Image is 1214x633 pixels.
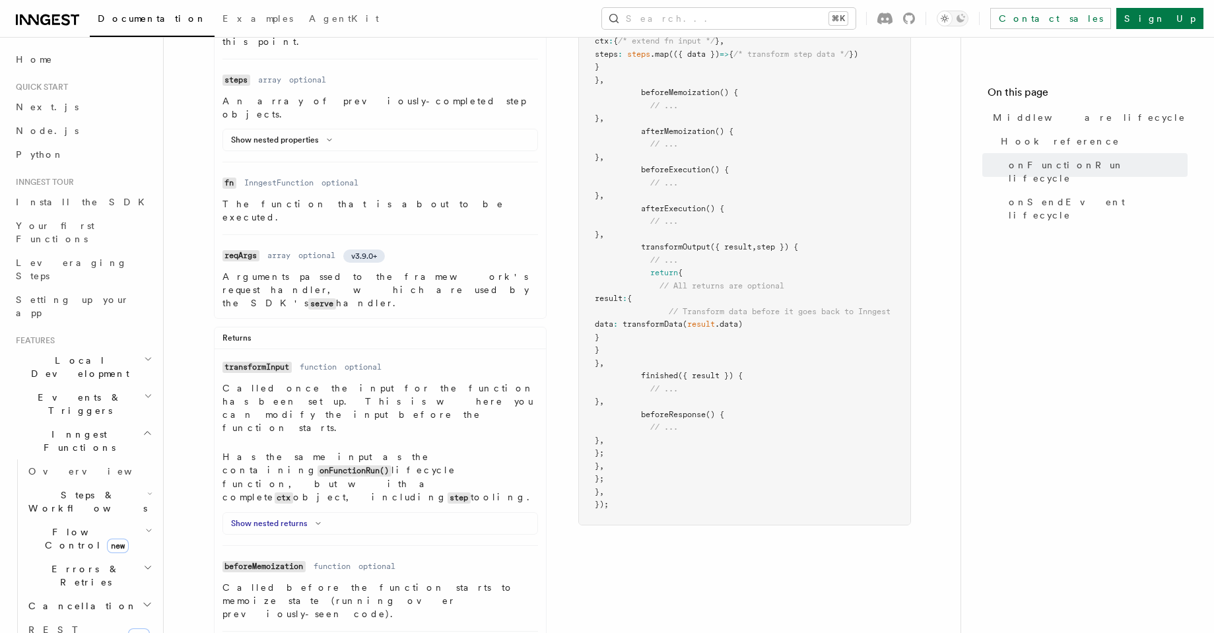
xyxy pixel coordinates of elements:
[641,88,720,97] span: beforeMemoization
[595,474,604,483] span: };
[1003,190,1188,227] a: onSendEvent lifecycle
[595,448,604,457] span: };
[937,11,968,26] button: Toggle dark mode
[595,152,599,162] span: }
[11,214,155,251] a: Your first Functions
[308,298,336,310] code: serve
[16,294,129,318] span: Setting up your app
[595,294,623,303] span: result
[258,75,281,85] dd: array
[729,50,733,59] span: {
[599,152,604,162] span: ,
[289,75,326,85] dd: optional
[98,13,207,24] span: Documentation
[599,487,604,496] span: ,
[599,230,604,239] span: ,
[678,268,683,277] span: {
[599,461,604,471] span: ,
[641,410,706,419] span: beforeResponse
[710,165,729,174] span: () {
[599,191,604,200] span: ,
[595,358,599,368] span: }
[683,319,687,329] span: (
[222,362,292,373] code: transformInput
[23,459,155,483] a: Overview
[11,354,144,380] span: Local Development
[710,242,752,251] span: ({ result
[16,102,79,112] span: Next.js
[23,520,155,557] button: Flow Controlnew
[23,594,155,618] button: Cancellation
[11,251,155,288] a: Leveraging Steps
[1001,135,1120,148] span: Hook reference
[1009,158,1188,185] span: onFunctionRun lifecycle
[318,465,391,477] code: onFunctionRun()
[669,307,891,316] span: // Transform data before it goes back to Inngest
[11,391,144,417] span: Events & Triggers
[301,4,387,36] a: AgentKit
[231,135,337,145] button: Show nested properties
[599,75,604,84] span: ,
[687,319,715,329] span: result
[650,178,678,187] span: // ...
[613,319,618,329] span: :
[1009,195,1188,222] span: onSendEvent lifecycle
[23,557,155,594] button: Errors & Retries
[11,82,68,92] span: Quick start
[993,111,1186,124] span: Middleware lifecycle
[11,422,155,459] button: Inngest Functions
[618,36,715,46] span: /* extend fn input */
[321,178,358,188] dd: optional
[16,220,94,244] span: Your first Functions
[595,114,599,123] span: }
[720,88,738,97] span: () {
[641,242,710,251] span: transformOutput
[595,230,599,239] span: }
[849,50,858,59] span: })
[595,191,599,200] span: }
[351,251,377,261] span: v3.9.0+
[222,94,538,121] p: An array of previously-completed step objects.
[757,242,798,251] span: step }) {
[222,197,538,224] p: The function that is about to be executed.
[222,270,538,310] p: Arguments passed to the framework's request handler, which are used by the SDK's handler.
[613,36,618,46] span: {
[720,36,724,46] span: ,
[988,106,1188,129] a: Middleware lifecycle
[599,397,604,406] span: ,
[595,461,599,471] span: }
[11,288,155,325] a: Setting up your app
[11,95,155,119] a: Next.js
[314,561,351,572] dd: function
[988,84,1188,106] h4: On this page
[23,599,137,613] span: Cancellation
[623,294,627,303] span: :
[678,371,743,380] span: ({ result }) {
[222,13,293,24] span: Examples
[599,114,604,123] span: ,
[618,50,623,59] span: :
[11,385,155,422] button: Events & Triggers
[595,62,599,71] span: }
[650,422,678,432] span: // ...
[650,255,678,265] span: // ...
[595,500,609,509] span: });
[650,217,678,226] span: // ...
[231,518,326,529] button: Show nested returns
[16,197,152,207] span: Install the SDK
[609,36,613,46] span: :
[669,50,720,59] span: (({ data })
[275,492,293,504] code: ctx
[641,371,678,380] span: finished
[11,48,155,71] a: Home
[641,165,710,174] span: beforeExecution
[595,487,599,496] span: }
[650,50,669,59] span: .map
[215,333,546,349] div: Returns
[595,319,613,329] span: data
[23,525,145,552] span: Flow Control
[267,250,290,261] dd: array
[222,561,306,572] code: beforeMemoization
[215,4,301,36] a: Examples
[659,281,784,290] span: // All returns are optional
